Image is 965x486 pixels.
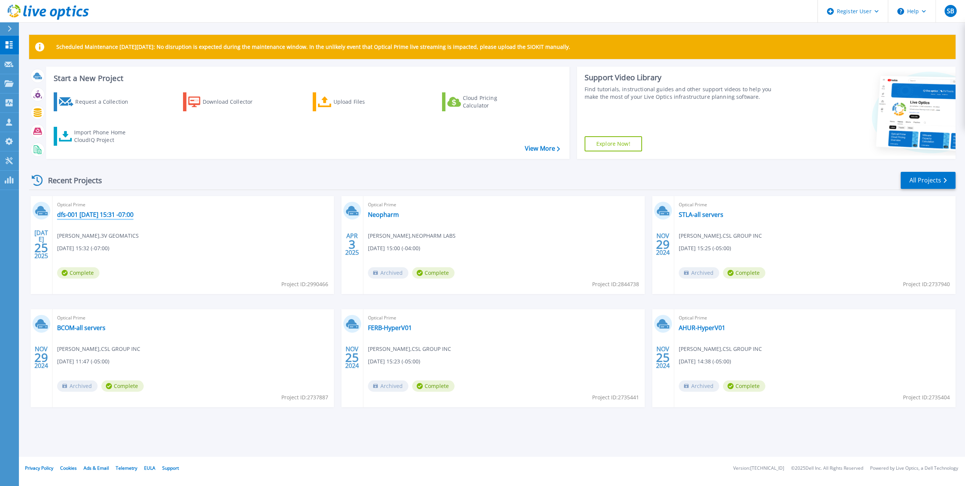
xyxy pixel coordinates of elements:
[203,94,263,109] div: Download Collector
[947,8,954,14] span: SB
[368,345,451,353] span: [PERSON_NAME] , CSL GROUP INC
[723,267,765,279] span: Complete
[679,380,719,392] span: Archived
[57,314,329,322] span: Optical Prime
[368,380,408,392] span: Archived
[525,145,560,152] a: View More
[34,231,48,258] div: [DATE] 2025
[144,465,155,471] a: EULA
[679,211,723,218] a: STLA-all servers
[162,465,179,471] a: Support
[281,280,328,288] span: Project ID: 2990466
[34,344,48,371] div: NOV 2024
[901,172,956,189] a: All Projects
[313,92,397,111] a: Upload Files
[101,380,144,392] span: Complete
[903,280,950,288] span: Project ID: 2737940
[723,380,765,392] span: Complete
[656,231,670,258] div: NOV 2024
[679,314,951,322] span: Optical Prime
[585,73,780,83] div: Support Video Library
[585,136,642,151] a: Explore Now!
[368,324,412,332] a: FERB-HyperV01
[57,324,105,332] a: BCOM-all servers
[281,393,328,402] span: Project ID: 2737887
[349,241,355,248] span: 3
[34,354,48,361] span: 29
[345,231,359,258] div: APR 2025
[84,465,109,471] a: Ads & Email
[368,201,640,209] span: Optical Prime
[57,201,329,209] span: Optical Prime
[679,244,731,252] span: [DATE] 15:25 (-05:00)
[870,466,958,471] li: Powered by Live Optics, a Dell Technology
[57,267,99,279] span: Complete
[368,267,408,279] span: Archived
[29,171,112,190] div: Recent Projects
[57,244,109,252] span: [DATE] 15:32 (-07:00)
[368,357,420,366] span: [DATE] 15:23 (-05:00)
[442,92,526,111] a: Cloud Pricing Calculator
[412,380,455,392] span: Complete
[368,314,640,322] span: Optical Prime
[656,354,670,361] span: 25
[57,211,133,218] a: dfs-001 [DATE] 15:31 -07:00
[656,344,670,371] div: NOV 2024
[592,280,639,288] span: Project ID: 2844738
[54,74,560,83] h3: Start a New Project
[345,344,359,371] div: NOV 2024
[25,465,53,471] a: Privacy Policy
[116,465,137,471] a: Telemetry
[183,92,267,111] a: Download Collector
[585,86,780,101] div: Find tutorials, instructional guides and other support videos to help you make the most of your L...
[56,44,570,50] p: Scheduled Maintenance [DATE][DATE]: No disruption is expected during the maintenance window. In t...
[345,354,359,361] span: 25
[54,92,138,111] a: Request a Collection
[368,232,456,240] span: [PERSON_NAME] , NEOPHARM LABS
[679,232,762,240] span: [PERSON_NAME] , CSL GROUP INC
[463,94,523,109] div: Cloud Pricing Calculator
[679,345,762,353] span: [PERSON_NAME] , CSL GROUP INC
[412,267,455,279] span: Complete
[57,357,109,366] span: [DATE] 11:47 (-05:00)
[334,94,394,109] div: Upload Files
[656,241,670,248] span: 29
[679,357,731,366] span: [DATE] 14:38 (-05:00)
[368,211,399,218] a: Neopharm
[903,393,950,402] span: Project ID: 2735404
[57,380,98,392] span: Archived
[733,466,784,471] li: Version: [TECHNICAL_ID]
[74,129,133,144] div: Import Phone Home CloudIQ Project
[75,94,136,109] div: Request a Collection
[679,267,719,279] span: Archived
[57,232,139,240] span: [PERSON_NAME] , 3V GEOMATICS
[57,345,140,353] span: [PERSON_NAME] , CSL GROUP INC
[60,465,77,471] a: Cookies
[679,324,725,332] a: AHUR-HyperV01
[679,201,951,209] span: Optical Prime
[791,466,863,471] li: © 2025 Dell Inc. All Rights Reserved
[368,244,420,252] span: [DATE] 15:00 (-04:00)
[34,245,48,251] span: 25
[592,393,639,402] span: Project ID: 2735441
